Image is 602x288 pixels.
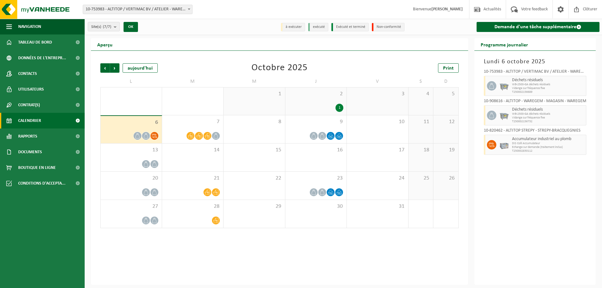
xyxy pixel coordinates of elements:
span: Navigation [18,19,41,34]
span: Suivant [110,63,119,73]
span: Echange sur demande (traitement inclus) [512,145,585,149]
span: 22 [227,175,282,182]
span: 13 [104,147,159,154]
span: Rapports [18,128,37,144]
td: S [409,76,434,87]
span: 6 [104,119,159,126]
img: WB-2500-GAL-GY-01 [499,111,509,120]
span: Utilisateurs [18,81,44,97]
h3: Lundi 6 octobre 2025 [484,57,587,66]
li: Non-conformité [372,23,404,31]
span: 12 [436,118,455,125]
span: DIS Colli Accumulateur [512,142,585,145]
div: Octobre 2025 [251,63,308,73]
span: 16 [288,147,344,154]
span: 3 [350,91,405,97]
td: J [285,76,347,87]
span: 20 [104,175,159,182]
span: 25 [412,175,430,182]
td: M [224,76,285,87]
span: T250002156689 [512,90,585,94]
strong: [PERSON_NAME] [431,7,463,12]
td: L [100,76,162,87]
td: V [347,76,409,87]
h2: Programme journalier [474,38,534,50]
li: à exécuter [281,23,305,31]
div: 10-820462 - ALTITOP STRÉPY - STRÉPY-BRACQUEGNIES [484,128,587,135]
span: 14 [165,147,220,154]
span: 31 [350,203,405,210]
span: 26 [436,175,455,182]
span: Calendrier [18,113,41,128]
img: PB-LB-0680-HPE-GY-01 [499,140,509,149]
iframe: chat widget [3,274,105,288]
span: Vidange sur fréquence fixe [512,86,585,90]
span: Contrat(s) [18,97,40,113]
div: aujourd'hui [123,63,158,73]
span: Conditions d'accepta... [18,175,66,191]
div: 10-753983 - ALTITOP / VERTIMAC BV / ATELIER - WAREGEM [484,70,587,76]
button: OK [124,22,138,32]
td: M [162,76,224,87]
span: Contacts [18,66,37,81]
span: 30 [288,203,344,210]
span: Boutique en ligne [18,160,56,175]
span: Déchets résiduels [512,107,585,112]
span: 28 [165,203,220,210]
span: Documents [18,144,42,160]
span: 7 [165,118,220,125]
span: Vidange sur fréquence fixe [512,116,585,120]
div: 1 [335,104,343,112]
span: 24 [350,175,405,182]
a: Print [438,63,459,73]
div: 10-908616 - ALTITOP - WAREGEM - MAGASIN - WAREGEM [484,99,587,105]
span: Accumulateur industriel au plomb [512,137,585,142]
span: T250002830112 [512,149,585,153]
span: Site(s) [91,22,111,32]
span: 10 [350,118,405,125]
span: Tableau de bord [18,34,52,50]
span: 27 [104,203,159,210]
span: 18 [412,147,430,154]
span: 19 [436,147,455,154]
span: 21 [165,175,220,182]
span: 1 [227,91,282,97]
span: T250002156732 [512,120,585,123]
td: D [433,76,458,87]
button: Site(s)(7/7) [88,22,120,31]
span: 5 [436,91,455,97]
h2: Aperçu [91,38,119,50]
li: exécuté [308,23,328,31]
span: 15 [227,147,282,154]
span: 2 [288,91,344,97]
a: Demande d'une tâche supplémentaire [477,22,600,32]
span: Données de l'entrepr... [18,50,66,66]
span: Précédent [100,63,110,73]
span: WB-2500-GA déchets résiduels [512,83,585,86]
span: Déchets résiduels [512,78,585,83]
img: WB-2500-GAL-GY-01 [499,81,509,91]
li: Exécuté et terminé [331,23,369,31]
count: (7/7) [103,25,111,29]
span: 4 [412,91,430,97]
span: 11 [412,118,430,125]
span: 8 [227,118,282,125]
span: 23 [288,175,344,182]
span: WB-2500-GA déchets résiduels [512,112,585,116]
span: Print [443,66,454,71]
span: 10-753983 - ALTITOP / VERTIMAC BV / ATELIER - WAREGEM [83,5,192,14]
span: 17 [350,147,405,154]
span: 29 [227,203,282,210]
span: 9 [288,118,344,125]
